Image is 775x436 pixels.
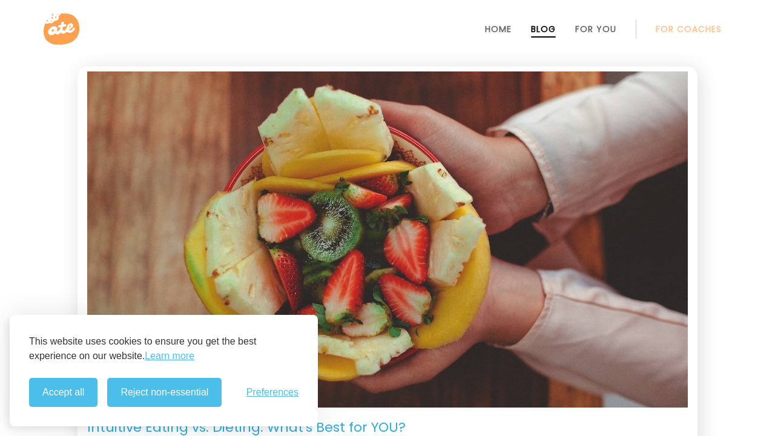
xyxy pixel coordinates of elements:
a: For You [575,24,616,34]
img: Intuitive Eating. Image: Unsplash-giancarlo-duarte [87,71,688,408]
a: Learn more [145,349,194,363]
button: Accept all cookies [29,378,97,407]
button: Reject non-essential [107,378,222,407]
button: Toggle preferences [246,387,298,398]
p: This website uses cookies to ensure you get the best experience on our website. [29,334,298,363]
a: Home [485,24,512,34]
a: Blog [531,24,556,34]
a: For Coaches [656,24,722,34]
span: Preferences [246,387,298,398]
